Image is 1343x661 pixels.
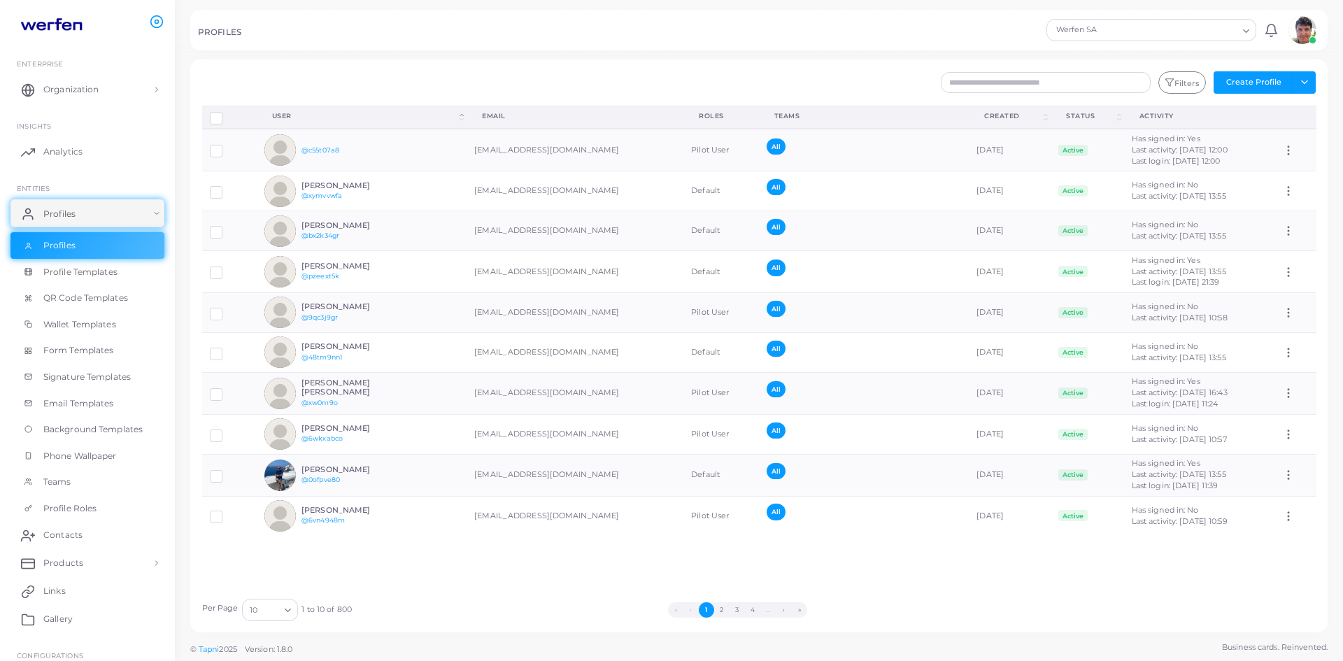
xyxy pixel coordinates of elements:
[1132,341,1199,351] span: Has signed in: No
[259,602,279,618] input: Search for option
[969,414,1051,454] td: [DATE]
[969,496,1051,536] td: [DATE]
[301,221,404,230] h6: [PERSON_NAME]
[1132,481,1218,490] span: Last login: [DATE] 11:39
[969,171,1051,211] td: [DATE]
[467,496,683,536] td: [EMAIL_ADDRESS][DOMAIN_NAME]
[969,454,1051,496] td: [DATE]
[1284,16,1320,44] a: avatar
[43,266,118,278] span: Profile Templates
[264,418,296,450] img: avatar
[699,111,744,121] div: Roles
[352,602,1123,618] ul: Pagination
[198,27,241,37] h5: PROFILES
[1132,388,1228,397] span: Last activity: [DATE] 16:43
[10,337,164,364] a: Form Templates
[10,285,164,311] a: QR Code Templates
[219,644,236,655] span: 2025
[1132,353,1226,362] span: Last activity: [DATE] 13:55
[1054,23,1156,37] span: Werfen SA
[774,111,953,121] div: Teams
[1132,313,1228,322] span: Last activity: [DATE] 10:58
[301,342,404,351] h6: [PERSON_NAME]
[1132,255,1200,265] span: Has signed in: Yes
[1132,469,1226,479] span: Last activity: [DATE] 13:55
[467,372,683,414] td: [EMAIL_ADDRESS][DOMAIN_NAME]
[467,129,683,171] td: [EMAIL_ADDRESS][DOMAIN_NAME]
[767,138,786,155] span: All
[1139,111,1259,121] div: activity
[10,311,164,338] a: Wallet Templates
[1058,429,1088,440] span: Active
[969,332,1051,372] td: [DATE]
[984,111,1041,121] div: Created
[767,422,786,439] span: All
[10,469,164,495] a: Teams
[199,644,220,654] a: Tapni
[767,504,786,520] span: All
[1058,185,1088,197] span: Active
[245,644,293,654] span: Version: 1.8.0
[969,129,1051,171] td: [DATE]
[43,239,76,252] span: Profiles
[1132,516,1228,526] span: Last activity: [DATE] 10:59
[969,251,1051,293] td: [DATE]
[683,332,759,372] td: Default
[264,215,296,247] img: avatar
[301,506,404,515] h6: [PERSON_NAME]
[1132,277,1220,287] span: Last login: [DATE] 21:39
[202,603,239,614] label: Per Page
[1288,16,1316,44] img: avatar
[1132,301,1199,311] span: Has signed in: No
[1214,71,1293,94] button: Create Profile
[301,424,404,433] h6: [PERSON_NAME]
[1132,220,1199,229] span: Has signed in: No
[43,145,83,158] span: Analytics
[482,111,668,121] div: Email
[1132,458,1200,468] span: Has signed in: Yes
[10,199,164,227] a: Profiles
[13,13,90,39] img: logo
[264,500,296,532] img: avatar
[301,434,343,442] a: @6wkxabco
[1046,19,1256,41] div: Search for option
[745,602,760,618] button: Go to page 4
[250,603,257,618] span: 10
[264,336,296,368] img: avatar
[43,476,71,488] span: Teams
[10,577,164,605] a: Links
[264,297,296,328] img: avatar
[264,134,296,166] img: avatar
[1058,510,1088,521] span: Active
[301,516,345,524] a: @6vn4948m
[767,341,786,357] span: All
[10,416,164,443] a: Background Templates
[10,232,164,259] a: Profiles
[10,521,164,549] a: Contacts
[467,332,683,372] td: [EMAIL_ADDRESS][DOMAIN_NAME]
[467,454,683,496] td: [EMAIL_ADDRESS][DOMAIN_NAME]
[1132,434,1227,444] span: Last activity: [DATE] 10:57
[43,423,143,436] span: Background Templates
[1132,145,1228,155] span: Last activity: [DATE] 12:00
[301,353,342,361] a: @48tm9nn1
[683,129,759,171] td: Pilot User
[301,604,352,616] span: 1 to 10 of 800
[10,495,164,522] a: Profile Roles
[767,463,786,479] span: All
[43,318,116,331] span: Wallet Templates
[699,602,714,618] button: Go to page 1
[1058,225,1088,236] span: Active
[301,146,339,154] a: @c55t07a8
[969,372,1051,414] td: [DATE]
[1157,22,1237,38] input: Search for option
[767,381,786,397] span: All
[43,502,97,515] span: Profile Roles
[43,83,99,96] span: Organization
[10,364,164,390] a: Signature Templates
[301,313,338,321] a: @9qc3j9gr
[10,390,164,417] a: Email Templates
[767,260,786,276] span: All
[10,76,164,104] a: Organization
[767,179,786,195] span: All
